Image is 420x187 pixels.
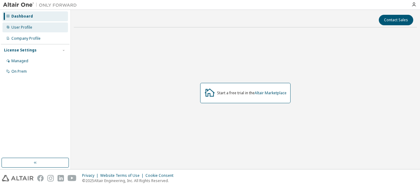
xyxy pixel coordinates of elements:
img: youtube.svg [68,175,77,181]
div: Company Profile [11,36,41,41]
div: Managed [11,59,28,63]
div: License Settings [4,48,37,53]
div: Cookie Consent [145,173,177,178]
div: Website Terms of Use [100,173,145,178]
p: © 2025 Altair Engineering, Inc. All Rights Reserved. [82,178,177,183]
div: On Prem [11,69,27,74]
img: linkedin.svg [57,175,64,181]
a: Altair Marketplace [255,90,287,96]
button: Contact Sales [379,15,413,25]
img: Altair One [3,2,80,8]
img: instagram.svg [47,175,54,181]
img: facebook.svg [37,175,44,181]
img: altair_logo.svg [2,175,34,181]
div: Dashboard [11,14,33,19]
div: Privacy [82,173,100,178]
div: Start a free trial in the [217,91,287,96]
div: User Profile [11,25,32,30]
